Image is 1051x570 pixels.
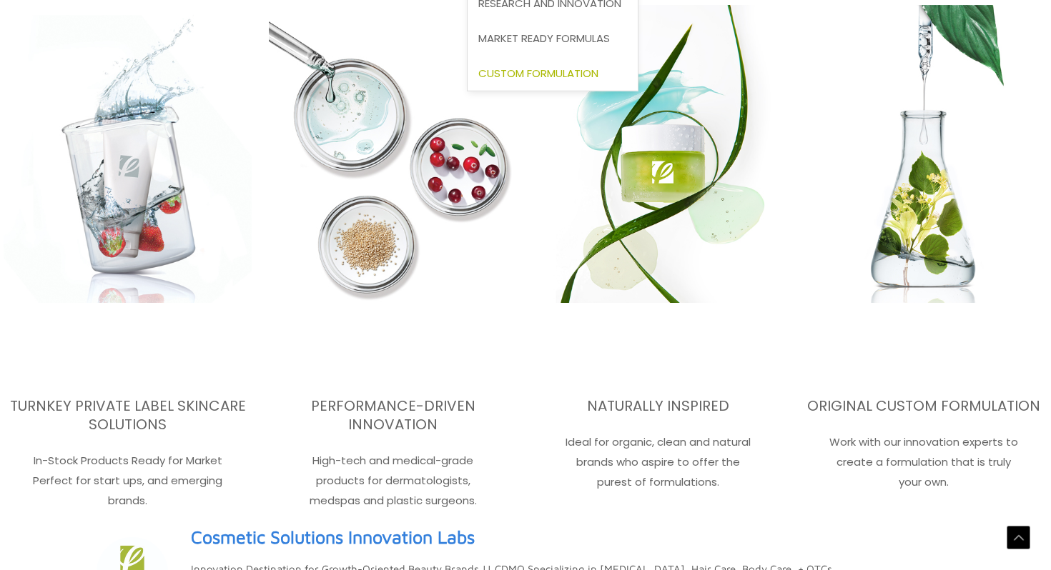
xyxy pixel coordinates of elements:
[478,31,610,46] span: Market Ready Formulas
[799,396,1047,415] h3: ORIGINAL CUSTOM FORMULATION
[191,521,475,554] a: View page on LinkedIn
[534,396,782,415] h3: NATURALLY INSPIRED
[4,451,252,511] p: In-Stock Products Ready for Market Perfect for start ups, and emerging brands.
[269,451,517,511] p: High-tech and medical-grade products for dermatologists, medspas and plastic surgeons.
[799,432,1047,492] p: Work with our innovation experts to create a formulation that is truly your own.
[468,21,638,56] a: Market Ready Formulas
[4,396,252,434] h3: TURNKEY PRIVATE LABEL SKINCARE SOLUTIONS
[534,432,782,492] p: Ideal for organic, clean and natural brands who aspire to offer the purest of formulations.
[468,56,638,91] a: Custom Formulation
[478,66,598,81] span: Custom Formulation
[269,396,517,434] h3: PERFORMANCE-DRIVEN INNOVATION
